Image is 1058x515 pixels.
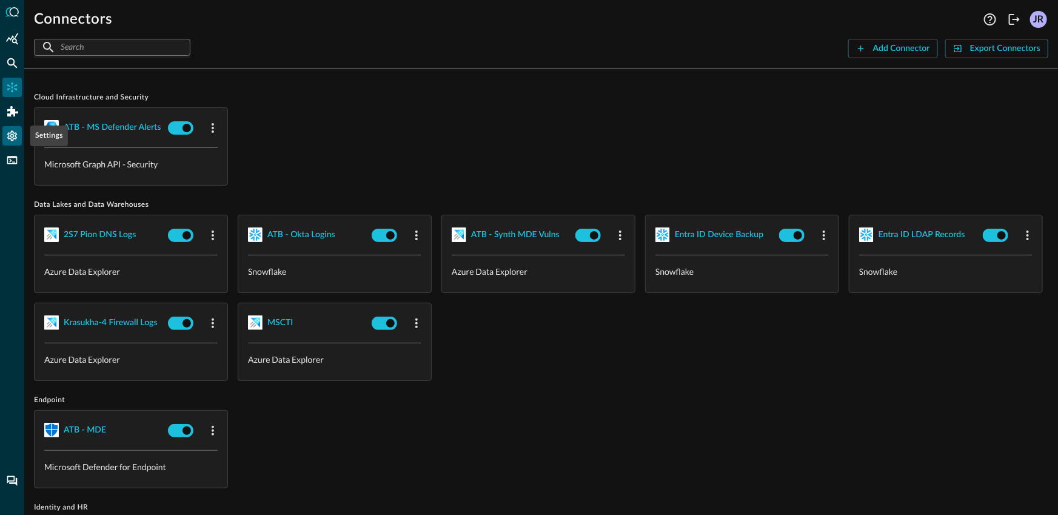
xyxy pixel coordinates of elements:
button: Krasukha-4 Firewall Logs [64,313,158,332]
button: Add Connector [848,39,938,58]
div: Chat [2,471,22,491]
img: Snowflake.svg [248,227,263,242]
p: Snowflake [248,265,421,278]
div: Export Connectors [970,41,1040,56]
img: MicrosoftDefenderForEndpoint.svg [44,423,59,437]
input: Search [61,36,162,58]
span: Data Lakes and Data Warehouses [34,200,1048,210]
div: ATB - Okta Logins [267,227,335,243]
p: Azure Data Explorer [248,353,421,366]
div: Federated Search [2,53,22,73]
div: Summary Insights [2,29,22,49]
div: Entra ID Device Backup [675,227,763,243]
p: Snowflake [655,265,829,278]
p: Microsoft Defender for Endpoint [44,460,218,473]
div: FSQL [2,150,22,170]
div: ATB - MS Defender Alerts [64,120,161,135]
div: Settings [2,126,22,146]
span: Cloud Infrastructure and Security [34,93,1048,103]
div: Addons [3,102,22,121]
button: ATB - Synth MDE Vulns [471,225,560,244]
div: 2S7 Pion DNS Logs [64,227,136,243]
p: Snowflake [859,265,1033,278]
span: Identity and HR [34,503,1048,513]
img: MicrosoftGraph.svg [44,120,59,135]
div: Connectors [2,78,22,97]
h1: Connectors [34,10,112,29]
p: Microsoft Graph API - Security [44,158,218,170]
button: Entra ID Device Backup [675,225,763,244]
p: Azure Data Explorer [44,353,218,366]
img: AzureDataExplorer.svg [452,227,466,242]
button: ATB - MDE [64,420,106,440]
div: MSCTI [267,315,293,331]
div: JR [1030,11,1047,28]
button: Help [980,10,1000,29]
div: ATB - MDE [64,423,106,438]
button: Logout [1005,10,1024,29]
div: Add Connector [873,41,930,56]
div: Settings [30,126,68,146]
button: MSCTI [267,313,293,332]
button: 2S7 Pion DNS Logs [64,225,136,244]
button: ATB - Okta Logins [267,225,335,244]
p: Azure Data Explorer [44,265,218,278]
div: Entra ID LDAP Records [879,227,965,243]
div: ATB - Synth MDE Vulns [471,227,560,243]
img: Snowflake.svg [655,227,670,242]
p: Azure Data Explorer [452,265,625,278]
button: Entra ID LDAP Records [879,225,965,244]
img: AzureDataExplorer.svg [248,315,263,330]
img: AzureDataExplorer.svg [44,315,59,330]
button: Export Connectors [945,39,1048,58]
img: Snowflake.svg [859,227,874,242]
div: Krasukha-4 Firewall Logs [64,315,158,331]
span: Endpoint [34,396,1048,405]
button: ATB - MS Defender Alerts [64,118,161,137]
img: AzureDataExplorer.svg [44,227,59,242]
